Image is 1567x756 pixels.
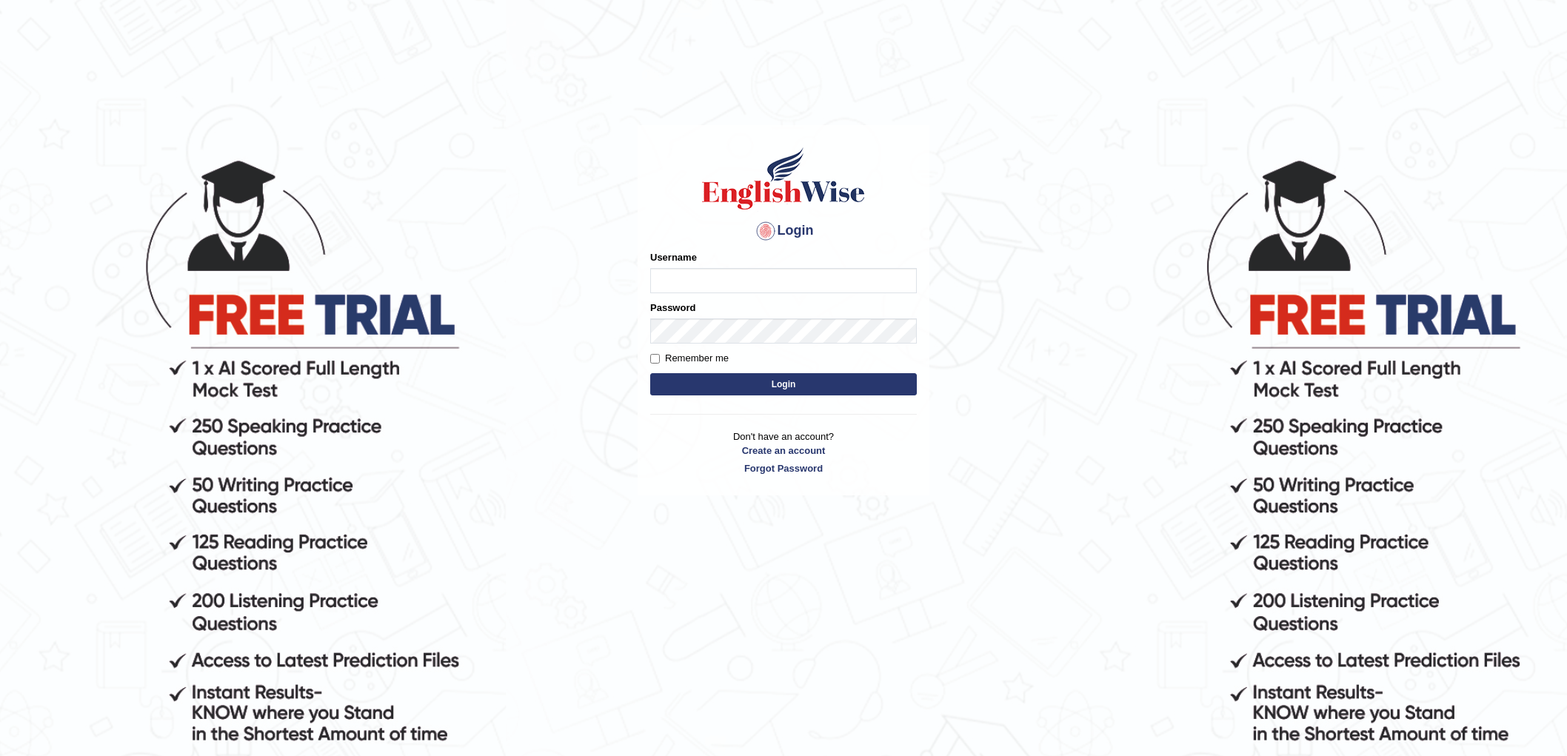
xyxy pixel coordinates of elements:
label: Password [650,301,695,315]
label: Username [650,250,697,264]
button: Login [650,373,917,395]
input: Remember me [650,354,660,364]
h4: Login [650,219,917,243]
a: Create an account [650,444,917,458]
p: Don't have an account? [650,429,917,475]
a: Forgot Password [650,461,917,475]
label: Remember me [650,351,729,366]
img: Logo of English Wise sign in for intelligent practice with AI [699,145,868,212]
